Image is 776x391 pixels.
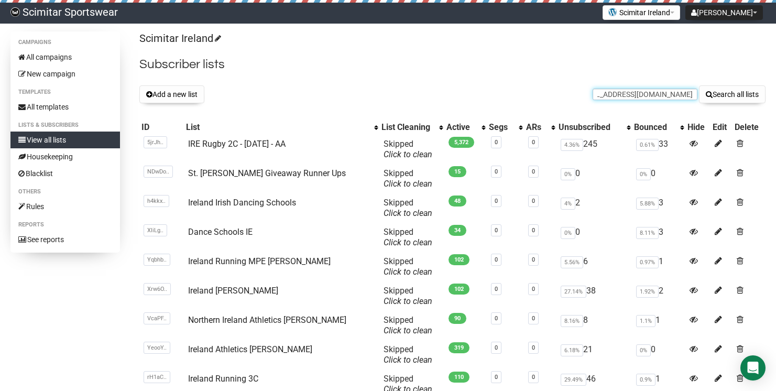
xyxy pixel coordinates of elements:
[713,122,730,133] div: Edit
[449,254,469,265] span: 102
[556,193,632,223] td: 2
[495,168,498,175] a: 0
[561,374,586,386] span: 29.49%
[144,254,170,266] span: Yqbhb..
[10,186,120,198] li: Others
[532,198,535,204] a: 0
[188,286,278,296] a: Ireland [PERSON_NAME]
[487,120,523,135] th: Segs: No sort applied, activate to apply an ascending sort
[685,5,763,20] button: [PERSON_NAME]
[449,342,469,353] span: 319
[446,122,476,133] div: Active
[449,195,466,207] span: 48
[144,283,171,295] span: Xrw6O..
[495,374,498,381] a: 0
[384,227,432,247] span: Skipped
[10,198,120,215] a: Rules
[632,120,685,135] th: Bounced: No sort applied, activate to apply an ascending sort
[556,135,632,164] td: 245
[384,149,432,159] a: Click to clean
[636,198,659,210] span: 5.88%
[10,219,120,231] li: Reports
[561,344,583,356] span: 6.18%
[384,355,432,365] a: Click to clean
[449,372,469,383] span: 110
[711,120,732,135] th: Edit: No sort applied, sorting is disabled
[489,122,513,133] div: Segs
[636,374,655,386] span: 0.9%
[532,256,535,263] a: 0
[556,252,632,281] td: 6
[188,315,346,325] a: Northern Ireland Athletics [PERSON_NAME]
[188,344,312,354] a: Ireland Athletics [PERSON_NAME]
[632,164,685,193] td: 0
[608,8,617,16] img: favicons
[636,227,659,239] span: 8.11%
[632,193,685,223] td: 3
[139,55,766,74] h2: Subscriber lists
[556,164,632,193] td: 0
[384,208,432,218] a: Click to clean
[632,311,685,340] td: 1
[144,224,167,236] span: XliLg..
[632,340,685,370] td: 0
[561,286,586,298] span: 27.14%
[532,227,535,234] a: 0
[495,256,498,263] a: 0
[144,312,170,324] span: VcaPF..
[188,198,296,208] a: Ireland Irish Dancing Schools
[10,49,120,66] a: All campaigns
[740,355,766,381] div: Open Intercom Messenger
[144,371,170,383] span: rH1aC..
[532,286,535,292] a: 0
[495,286,498,292] a: 0
[10,7,20,17] img: c430136311b1e6f103092caacf47139d
[532,315,535,322] a: 0
[636,139,659,151] span: 0.61%
[556,223,632,252] td: 0
[144,166,173,178] span: NDwDo..
[384,296,432,306] a: Click to clean
[495,344,498,351] a: 0
[636,286,659,298] span: 1.92%
[144,342,170,354] span: YeooY..
[10,36,120,49] li: Campaigns
[144,136,167,148] span: 5jrJh..
[449,284,469,295] span: 102
[384,315,432,335] span: Skipped
[687,122,708,133] div: Hide
[188,256,331,266] a: Ireland Running MPE [PERSON_NAME]
[444,120,487,135] th: Active: No sort applied, activate to apply an ascending sort
[632,223,685,252] td: 3
[561,168,575,180] span: 0%
[381,122,434,133] div: List Cleaning
[685,120,711,135] th: Hide: No sort applied, sorting is disabled
[636,315,655,327] span: 1.1%
[561,227,575,239] span: 0%
[141,122,182,133] div: ID
[636,168,651,180] span: 0%
[561,139,583,151] span: 4.36%
[559,122,621,133] div: Unsubscribed
[561,198,575,210] span: 4%
[10,99,120,115] a: All templates
[556,281,632,311] td: 38
[10,132,120,148] a: View all lists
[188,168,346,178] a: St. [PERSON_NAME] Giveaway Runner Ups
[186,122,369,133] div: List
[632,252,685,281] td: 1
[699,85,766,103] button: Search all lists
[495,315,498,322] a: 0
[524,120,556,135] th: ARs: No sort applied, activate to apply an ascending sort
[10,119,120,132] li: Lists & subscribers
[384,198,432,218] span: Skipped
[384,139,432,159] span: Skipped
[603,5,680,20] button: Scimitar Ireland
[532,139,535,146] a: 0
[532,374,535,381] a: 0
[495,198,498,204] a: 0
[384,168,432,189] span: Skipped
[449,137,474,148] span: 5,372
[384,179,432,189] a: Click to clean
[495,227,498,234] a: 0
